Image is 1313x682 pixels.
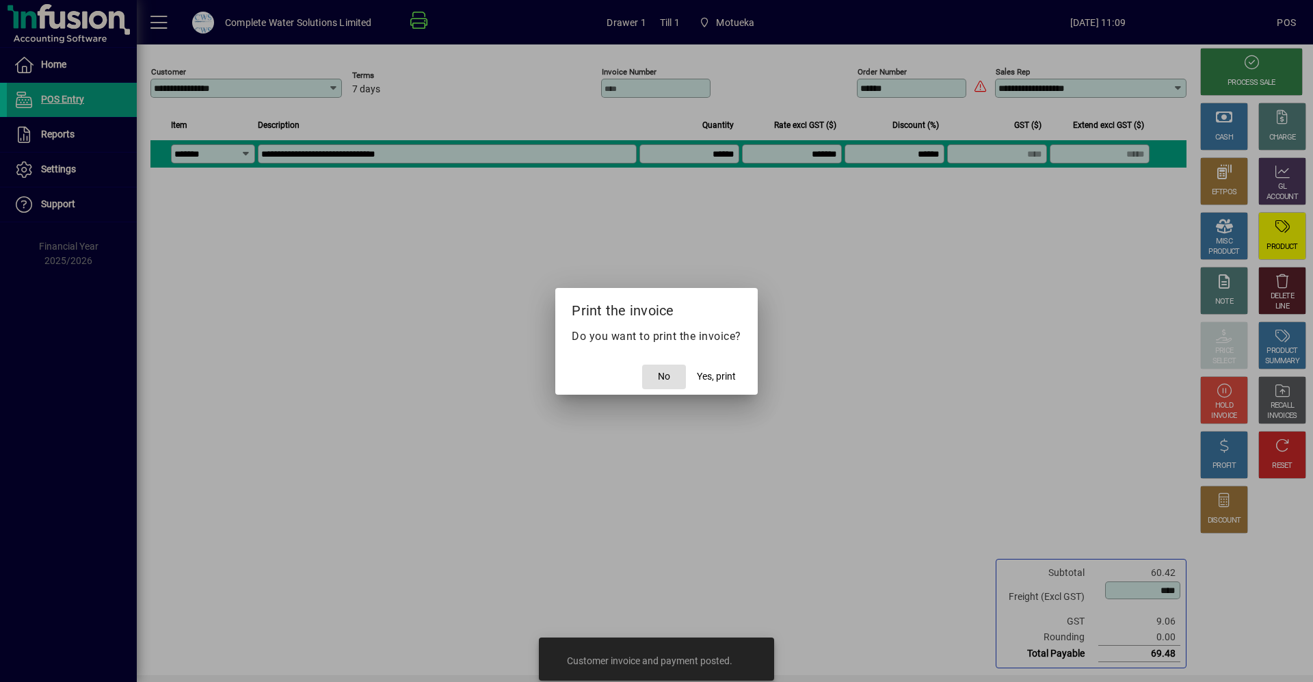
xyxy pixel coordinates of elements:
[691,365,741,389] button: Yes, print
[658,369,670,384] span: No
[555,288,758,328] h2: Print the invoice
[572,328,741,345] p: Do you want to print the invoice?
[697,369,736,384] span: Yes, print
[642,365,686,389] button: No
